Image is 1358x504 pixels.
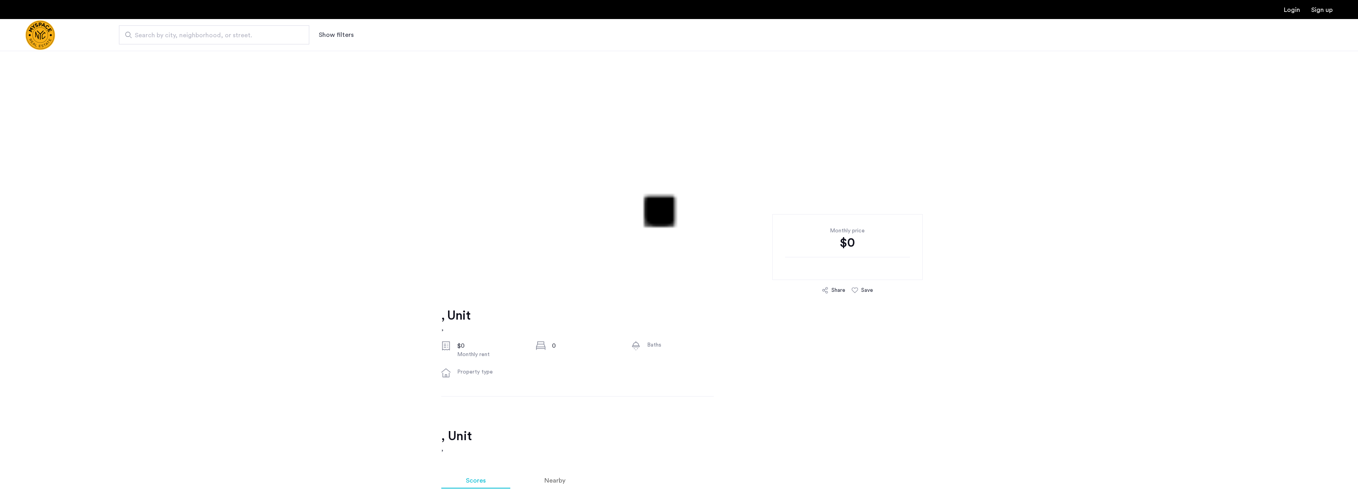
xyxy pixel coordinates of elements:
[1284,7,1300,13] a: Login
[441,428,917,444] h2: , Unit
[861,286,873,294] div: Save
[785,235,910,251] div: $0
[785,227,910,235] div: Monthly price
[441,308,470,333] a: , Unit,
[457,351,524,358] div: Monthly rent
[441,308,470,324] h1: , Unit
[319,30,354,40] button: Show or hide filters
[544,477,565,484] span: Nearby
[457,368,524,376] div: Property type
[25,20,55,50] a: Cazamio Logo
[1311,7,1333,13] a: Registration
[25,20,55,50] img: logo
[119,25,309,44] input: Apartment Search
[441,444,917,454] h3: ,
[441,324,470,333] h2: ,
[831,286,845,294] div: Share
[647,341,714,349] div: Baths
[135,31,287,40] span: Search by city, neighborhood, or street.
[245,51,1114,289] img: 3.gif
[457,341,524,351] div: $0
[552,341,619,351] div: 0
[466,477,486,484] span: Scores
